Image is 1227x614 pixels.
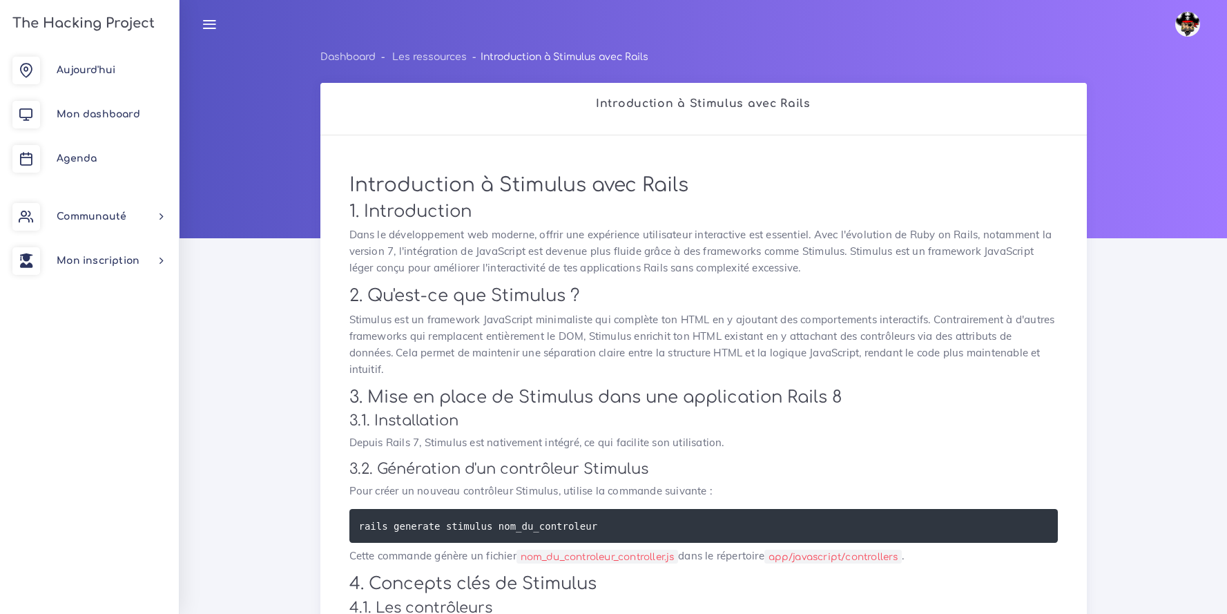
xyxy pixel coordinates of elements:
[764,550,902,564] code: app/javascript/controllers
[349,461,1058,478] h3: 3.2. Génération d'un contrôleur Stimulus
[467,48,648,66] li: Introduction à Stimulus avec Rails
[349,548,1058,564] p: Cette commande génère un fichier dans le répertoire .
[57,256,139,266] span: Mon inscription
[349,311,1058,378] p: Stimulus est un framework JavaScript minimaliste qui complète ton HTML en y ajoutant des comporte...
[349,286,1058,306] h2: 2. Qu'est-ce que Stimulus ?
[349,202,1058,222] h2: 1. Introduction
[359,519,601,534] code: rails generate stimulus nom_du_controleur
[57,211,126,222] span: Communauté
[392,52,467,62] a: Les ressources
[335,97,1072,111] h2: Introduction à Stimulus avec Rails
[320,52,376,62] a: Dashboard
[349,483,1058,499] p: Pour créer un nouveau contrôleur Stimulus, utilise la commande suivante :
[349,412,1058,430] h3: 3.1. Installation
[57,153,97,164] span: Agenda
[516,550,678,564] code: nom_du_controleur_controller.js
[57,109,140,119] span: Mon dashboard
[8,16,155,31] h3: The Hacking Project
[349,574,1058,594] h2: 4. Concepts clés de Stimulus
[349,227,1058,276] p: Dans le développement web moderne, offrir une expérience utilisateur interactive est essentiel. A...
[349,174,1058,198] h1: Introduction à Stimulus avec Rails
[349,387,1058,407] h2: 3. Mise en place de Stimulus dans une application Rails 8
[1175,12,1200,37] img: avatar
[349,434,1058,451] p: Depuis Rails 7, Stimulus est nativement intégré, ce qui facilite son utilisation.
[57,65,115,75] span: Aujourd'hui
